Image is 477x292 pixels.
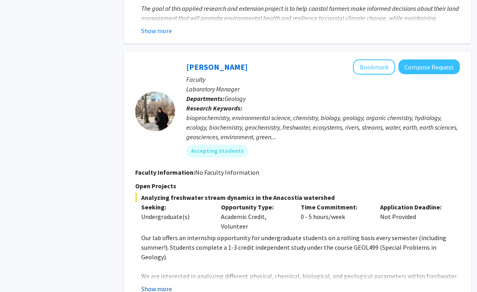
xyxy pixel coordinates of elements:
[135,193,460,202] span: Analyzing freshwater stream dynamics in the Anacostia watershed
[6,256,34,286] iframe: Chat
[141,202,209,212] p: Seeking:
[141,4,459,32] em: The goal of this applied research and extension project is to help coastal farmers make informed ...
[141,26,172,36] button: Show more
[374,202,454,231] div: Not Provided
[135,168,195,176] b: Faculty Information:
[186,75,460,84] p: Faculty
[186,145,248,158] mat-chip: Accepting Students
[225,95,246,103] span: Geology
[186,84,460,94] p: Laboratory Manager
[295,202,375,231] div: 0 - 5 hours/week
[141,212,209,221] div: Undergraduate(s)
[195,168,259,176] span: No Faculty Information
[186,104,242,112] b: Research Keywords:
[221,202,289,212] p: Opportunity Type:
[353,59,395,75] button: Add Ashley Mon to Bookmarks
[186,62,248,72] a: [PERSON_NAME]
[141,233,460,262] p: Our lab offers an internship opportunity for undergraduate students on a rolling basis every seme...
[186,113,460,142] div: biogeochemistry, environmental science, chemistry, biology, geology, organic chemistry, hydrology...
[135,181,460,191] p: Open Projects
[301,202,369,212] p: Time Commitment:
[398,59,460,74] button: Compose Request to Ashley Mon
[215,202,295,231] div: Academic Credit, Volunteer
[380,202,448,212] p: Application Deadline:
[186,95,225,103] b: Departments:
